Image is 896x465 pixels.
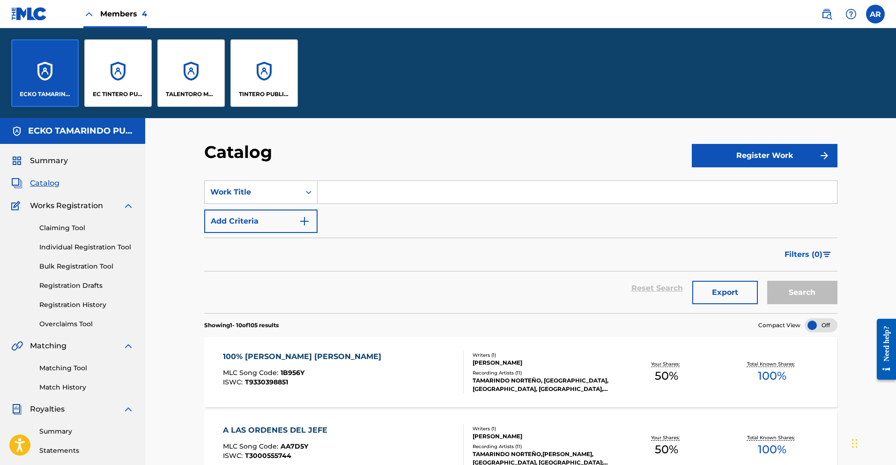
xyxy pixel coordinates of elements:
button: Export [692,281,758,304]
div: User Menu [866,5,885,23]
img: Matching [11,340,23,352]
img: 9d2ae6d4665cec9f34b9.svg [299,216,310,227]
img: expand [123,404,134,415]
div: Work Title [210,187,295,198]
span: Catalog [30,178,59,189]
img: search [821,8,832,20]
span: Compact View [758,321,800,330]
span: AA7D5Y [281,442,308,450]
span: MLC Song Code : [223,368,281,377]
p: Total Known Shares: [747,360,797,367]
span: 1B956Y [281,368,304,377]
a: AccountsEC TINTERO PUBLISHING [84,39,152,107]
p: Your Shares: [651,434,682,441]
a: Summary [39,427,134,436]
span: 50 % [655,367,678,384]
div: Writers ( 1 ) [473,352,614,359]
a: CatalogCatalog [11,178,59,189]
a: Statements [39,446,134,456]
div: Help [842,5,860,23]
p: Your Shares: [651,360,682,367]
img: expand [123,340,134,352]
span: 100 % [758,441,786,458]
img: f7272a7cc735f4ea7f67.svg [819,150,830,161]
div: TAMARINDO NORTEÑO, [GEOGRAPHIC_DATA], [GEOGRAPHIC_DATA], [GEOGRAPHIC_DATA], [GEOGRAPHIC_DATA] [473,376,614,393]
span: Members [100,8,147,19]
a: SummarySummary [11,155,68,166]
img: filter [823,252,831,257]
span: 4 [142,9,147,18]
span: Summary [30,155,68,166]
span: Matching [30,340,67,352]
span: Royalties [30,404,65,415]
p: TALENTORO MUSIC PUBLISHING [166,90,217,98]
img: help [845,8,857,20]
img: Close [83,8,95,20]
div: Writers ( 1 ) [473,425,614,432]
span: 50 % [655,441,678,458]
div: Recording Artists ( 11 ) [473,443,614,450]
p: Showing 1 - 10 of 105 results [204,321,279,330]
span: MLC Song Code : [223,442,281,450]
img: Catalog [11,178,22,189]
a: Registration Drafts [39,281,134,291]
a: Match History [39,382,134,392]
img: Accounts [11,126,22,137]
button: Add Criteria [204,210,318,233]
img: Summary [11,155,22,166]
span: Works Registration [30,200,103,211]
span: ISWC : [223,451,245,460]
h2: Catalog [204,142,277,163]
div: 100% [PERSON_NAME] [PERSON_NAME] [223,351,386,362]
p: Total Known Shares: [747,434,797,441]
form: Search Form [204,180,837,313]
span: T3000555744 [245,451,291,460]
button: Register Work [692,144,837,167]
button: Filters (0) [779,243,837,266]
a: Public Search [817,5,836,23]
div: [PERSON_NAME] [473,359,614,367]
a: Individual Registration Tool [39,242,134,252]
img: MLC Logo [11,7,47,21]
img: Royalties [11,404,22,415]
a: Matching Tool [39,363,134,373]
p: TINTERO PUBLISHING [239,90,290,98]
a: AccountsTALENTORO MUSIC PUBLISHING [157,39,225,107]
img: expand [123,200,134,211]
img: Works Registration [11,200,23,211]
p: ECKO TAMARINDO PUBLISHING [20,90,71,98]
div: Recording Artists ( 11 ) [473,369,614,376]
div: A LAS ORDENES DEL JEFE [223,425,332,436]
a: AccountsECKO TAMARINDO PUBLISHING [11,39,79,107]
a: Claiming Tool [39,223,134,233]
p: EC TINTERO PUBLISHING [93,90,144,98]
span: ISWC : [223,378,245,386]
a: Registration History [39,300,134,310]
a: 100% [PERSON_NAME] [PERSON_NAME]MLC Song Code:1B956YISWC:T9330398851Writers (1)[PERSON_NAME]Recor... [204,337,837,407]
h5: ECKO TAMARINDO PUBLISHING [28,126,134,136]
iframe: Resource Center [870,311,896,387]
span: T9330398851 [245,378,288,386]
div: [PERSON_NAME] [473,432,614,441]
a: AccountsTINTERO PUBLISHING [230,39,298,107]
div: Drag [852,429,858,457]
iframe: Chat Widget [849,420,896,465]
span: Filters ( 0 ) [785,249,822,260]
span: 100 % [758,367,786,384]
a: Bulk Registration Tool [39,262,134,271]
a: Overclaims Tool [39,319,134,329]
